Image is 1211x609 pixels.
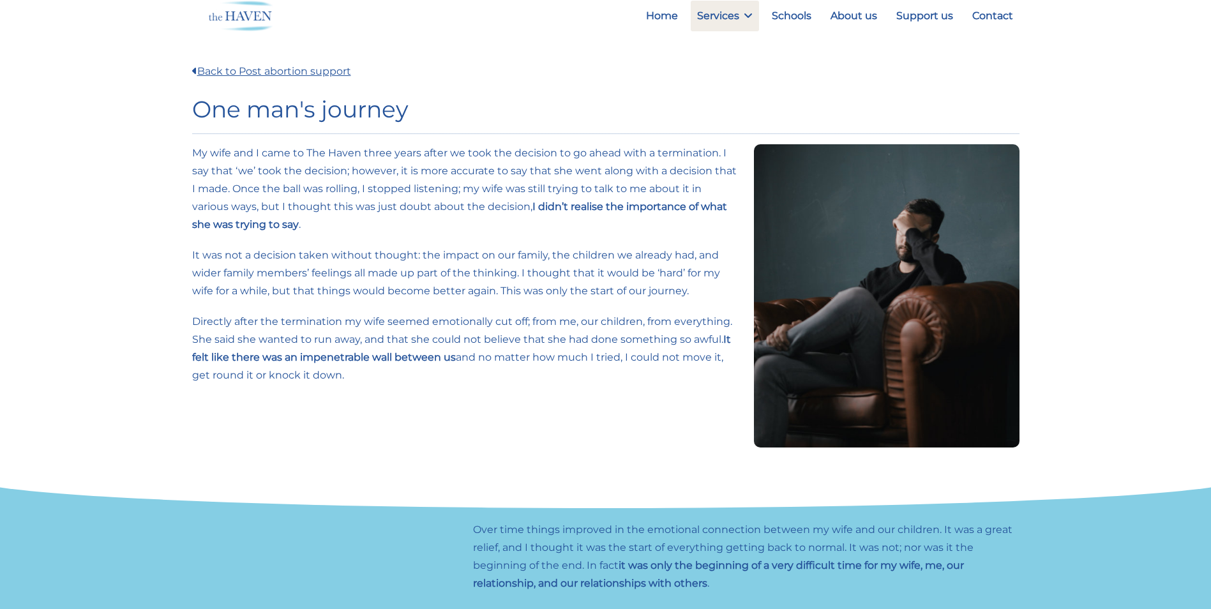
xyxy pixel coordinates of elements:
a: Services [691,1,759,31]
a: Schools [765,1,818,31]
strong: it was only the beginning of a very difficult time for my wife, me, our relationship, and our rel... [473,559,964,589]
p: Directly after the termination my wife seemed emotionally cut off; from me, our children, from ev... [192,313,739,384]
a: Contact [966,1,1019,31]
a: About us [824,1,884,31]
a: Back to Post abortion support [192,65,351,77]
img: Photo of a man sitting on a sofa hold his head in one hand [754,144,1019,447]
a: Support us [890,1,959,31]
a: Home [640,1,684,31]
p: My wife and I came to The Haven three years after we took the decision to go ahead with a termina... [192,144,739,234]
p: Over time things improved in the emotional connection between my wife and our children. It was a ... [473,521,1019,592]
p: It was not a decision taken without thought: the impact on our family, the children we already ha... [192,246,739,300]
h1: One man's journey [192,96,1019,123]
